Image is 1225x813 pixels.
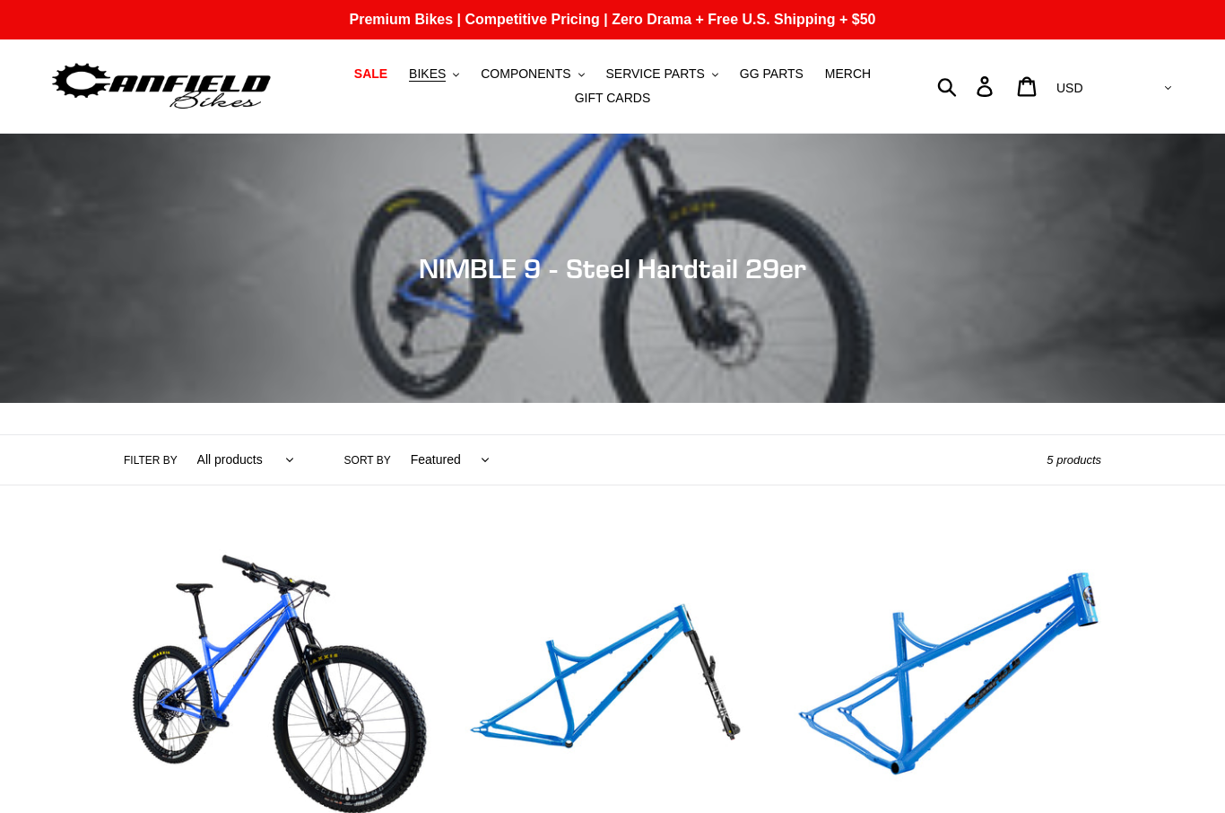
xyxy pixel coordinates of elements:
[740,66,804,82] span: GG PARTS
[409,66,446,82] span: BIKES
[1047,453,1101,467] span: 5 products
[575,91,651,106] span: GIFT CARDS
[354,66,387,82] span: SALE
[825,66,871,82] span: MERCH
[605,66,704,82] span: SERVICE PARTS
[400,62,468,86] button: BIKES
[472,62,593,86] button: COMPONENTS
[481,66,570,82] span: COMPONENTS
[345,62,396,86] a: SALE
[49,58,274,115] img: Canfield Bikes
[596,62,726,86] button: SERVICE PARTS
[731,62,812,86] a: GG PARTS
[566,86,660,110] a: GIFT CARDS
[419,252,806,284] span: NIMBLE 9 - Steel Hardtail 29er
[124,452,178,468] label: Filter by
[816,62,880,86] a: MERCH
[344,452,391,468] label: Sort by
